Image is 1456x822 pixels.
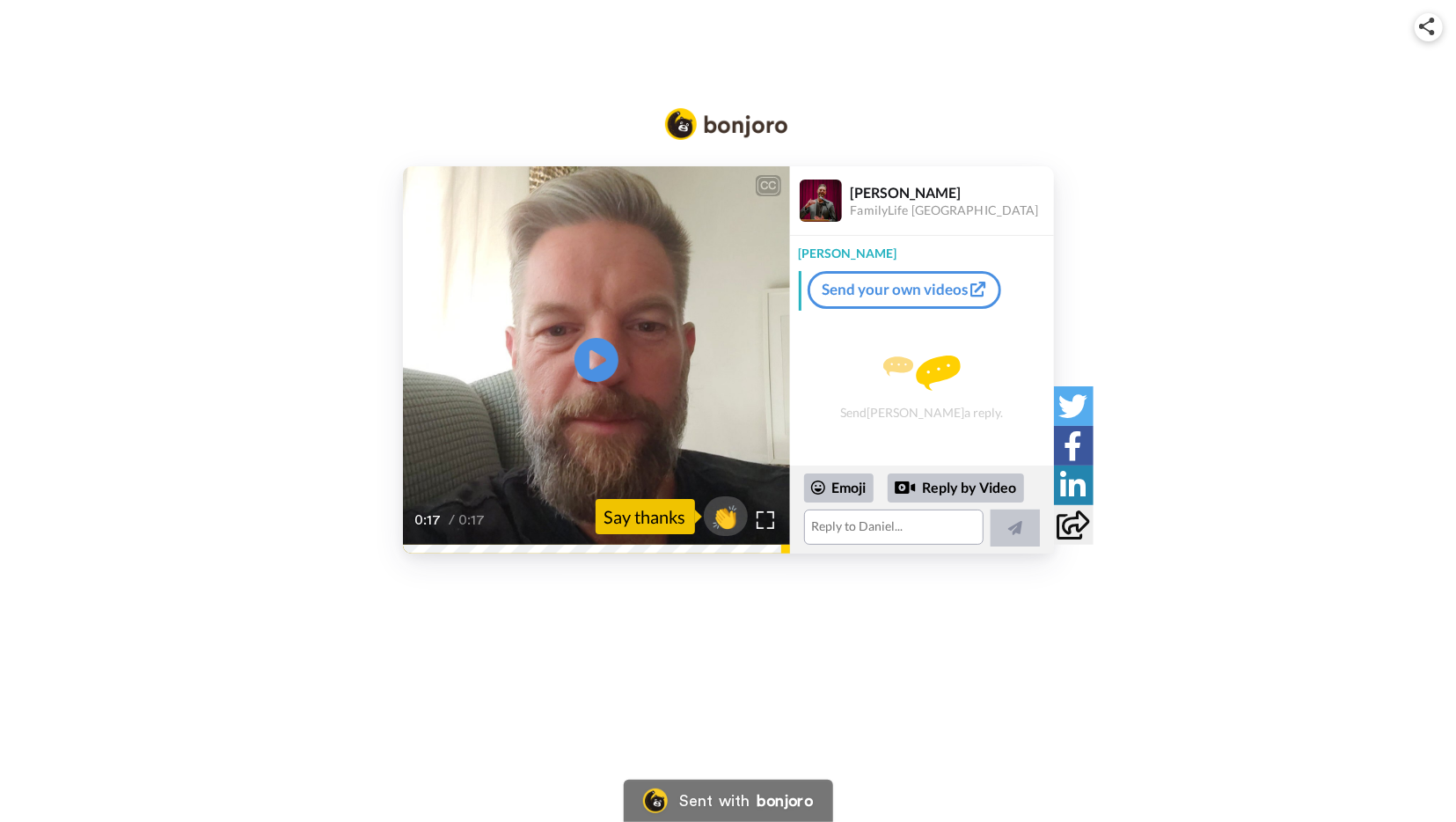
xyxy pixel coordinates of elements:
[790,236,1054,262] div: [PERSON_NAME]
[808,271,1001,308] a: Send your own videos
[883,356,961,391] img: message.svg
[851,203,1053,218] div: FamilyLife [GEOGRAPHIC_DATA]
[888,473,1024,503] div: Reply by Video
[704,496,748,536] button: 👏
[757,177,779,194] div: CC
[1419,18,1435,35] img: ic_share.svg
[665,108,788,140] img: Bonjoro Logo
[895,477,916,498] div: Reply by Video
[450,510,456,531] span: /
[790,318,1054,458] div: Send [PERSON_NAME] a reply.
[757,511,774,529] img: Full screen
[415,510,446,531] span: 0:17
[804,473,874,502] div: Emoji
[459,510,490,531] span: 0:17
[800,180,842,222] img: Profile Image
[704,503,748,531] span: 👏
[851,184,1053,201] div: [PERSON_NAME]
[596,499,695,534] div: Say thanks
